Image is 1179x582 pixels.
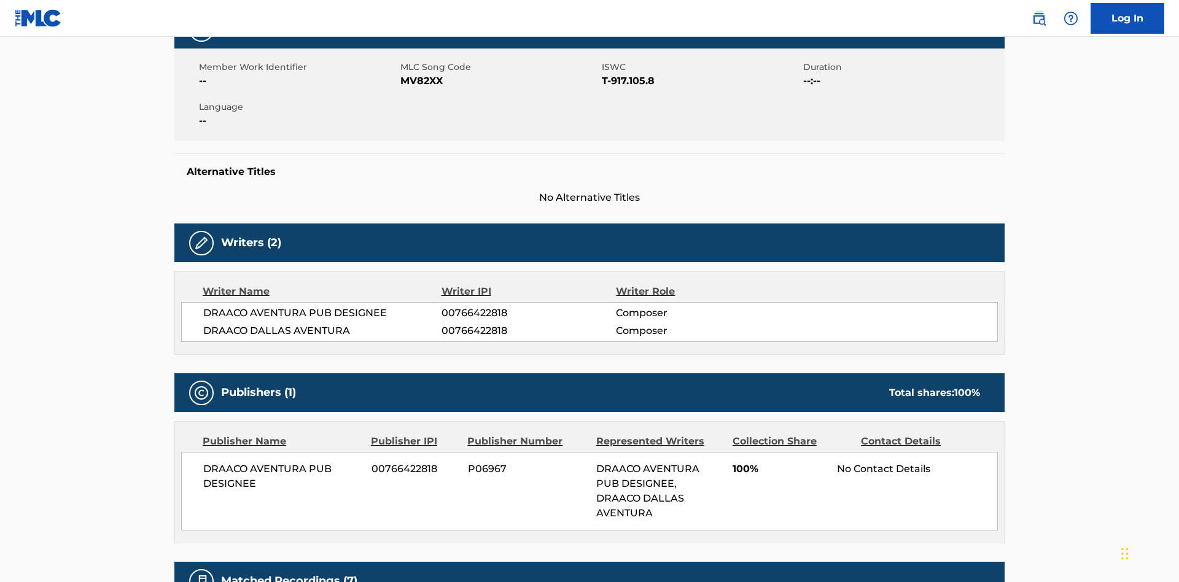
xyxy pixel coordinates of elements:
[203,462,362,491] span: DRAACO AVENTURA PUB DESIGNEE
[467,434,586,449] div: Publisher Number
[616,306,775,320] span: Composer
[372,462,459,476] span: 00766422818
[889,386,980,400] div: Total shares:
[203,324,442,338] span: DRAACO DALLAS AVENTURA
[371,434,458,449] div: Publisher IPI
[221,386,296,400] h5: Publishers (1)
[1121,535,1129,572] div: Drag
[442,324,616,338] span: 00766422818
[733,434,852,449] div: Collection Share
[199,114,397,128] span: --
[199,74,397,88] span: --
[861,434,980,449] div: Contact Details
[442,306,616,320] span: 00766422818
[1059,6,1083,31] div: Help
[199,61,397,74] span: Member Work Identifier
[203,306,442,320] span: DRAACO AVENTURA PUB DESIGNEE
[203,434,362,449] div: Publisher Name
[803,61,1002,74] span: Duration
[442,284,617,299] div: Writer IPI
[733,462,828,476] span: 100%
[1027,6,1051,31] a: Public Search
[616,284,775,299] div: Writer Role
[954,387,980,398] span: 100 %
[803,74,1002,88] span: --:--
[1064,11,1078,26] img: help
[400,61,599,74] span: MLC Song Code
[616,324,775,338] span: Composer
[203,284,442,299] div: Writer Name
[194,236,209,250] img: Writers
[221,236,281,250] h5: Writers (2)
[187,166,992,178] h5: Alternative Titles
[602,74,800,88] span: T-917.105.8
[1091,3,1164,34] a: Log In
[1118,523,1179,582] iframe: Chat Widget
[596,434,723,449] div: Represented Writers
[400,74,599,88] span: MV82XX
[194,386,209,400] img: Publishers
[15,9,62,27] img: MLC Logo
[468,462,587,476] span: P06967
[199,101,397,114] span: Language
[837,462,997,476] div: No Contact Details
[174,190,1005,205] span: No Alternative Titles
[596,463,699,519] span: DRAACO AVENTURA PUB DESIGNEE, DRAACO DALLAS AVENTURA
[1032,11,1046,26] img: search
[602,61,800,74] span: ISWC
